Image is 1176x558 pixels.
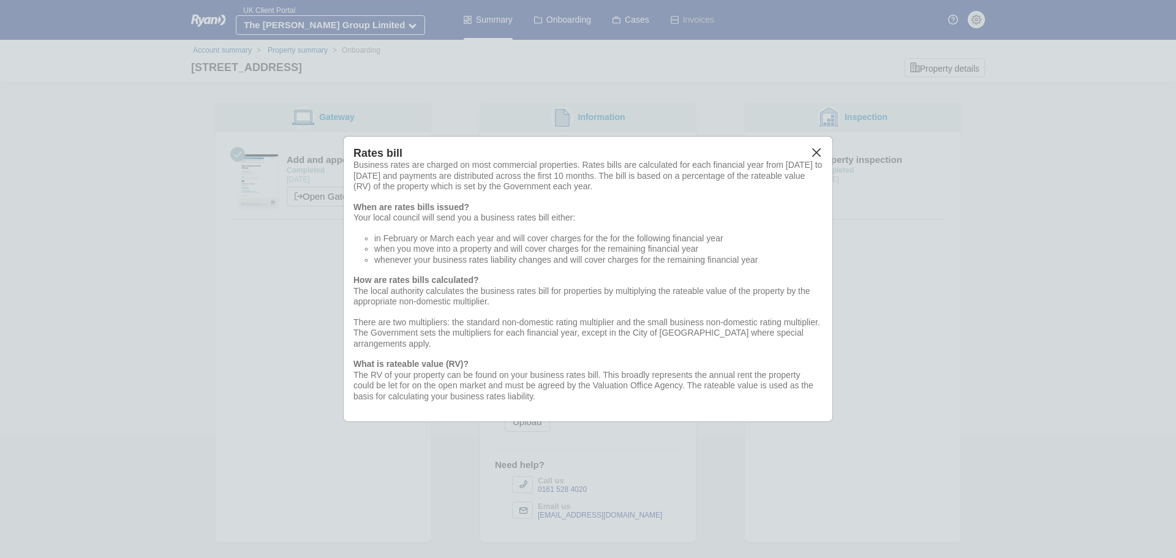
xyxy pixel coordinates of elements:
[374,244,823,255] li: when you move into a property and will cover charges for the remaining financial year
[353,370,823,402] p: The RV of your property can be found on your business rates bill. This broadly represents the ann...
[353,213,823,224] p: Your local council will send you a business rates bill either:
[353,146,823,160] div: Rates bill
[353,275,479,285] b: How are rates bills calculated?
[353,286,823,307] p: The local authority calculates the business rates bill for properties by multiplying the rateable...
[353,202,469,212] b: When are rates bills issued?
[353,359,469,369] b: What is rateable value (RV)?
[374,255,823,266] li: whenever your business rates liability changes and will cover charges for the remaining financial...
[374,233,823,244] li: in February or March each year and will cover charges for the for the following financial year
[810,146,823,159] button: close
[353,317,823,350] p: There are two multipliers: the standard non-domestic rating multiplier and the small business non...
[353,160,823,192] p: Business rates are charged on most commercial properties. Rates bills are calculated for each fin...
